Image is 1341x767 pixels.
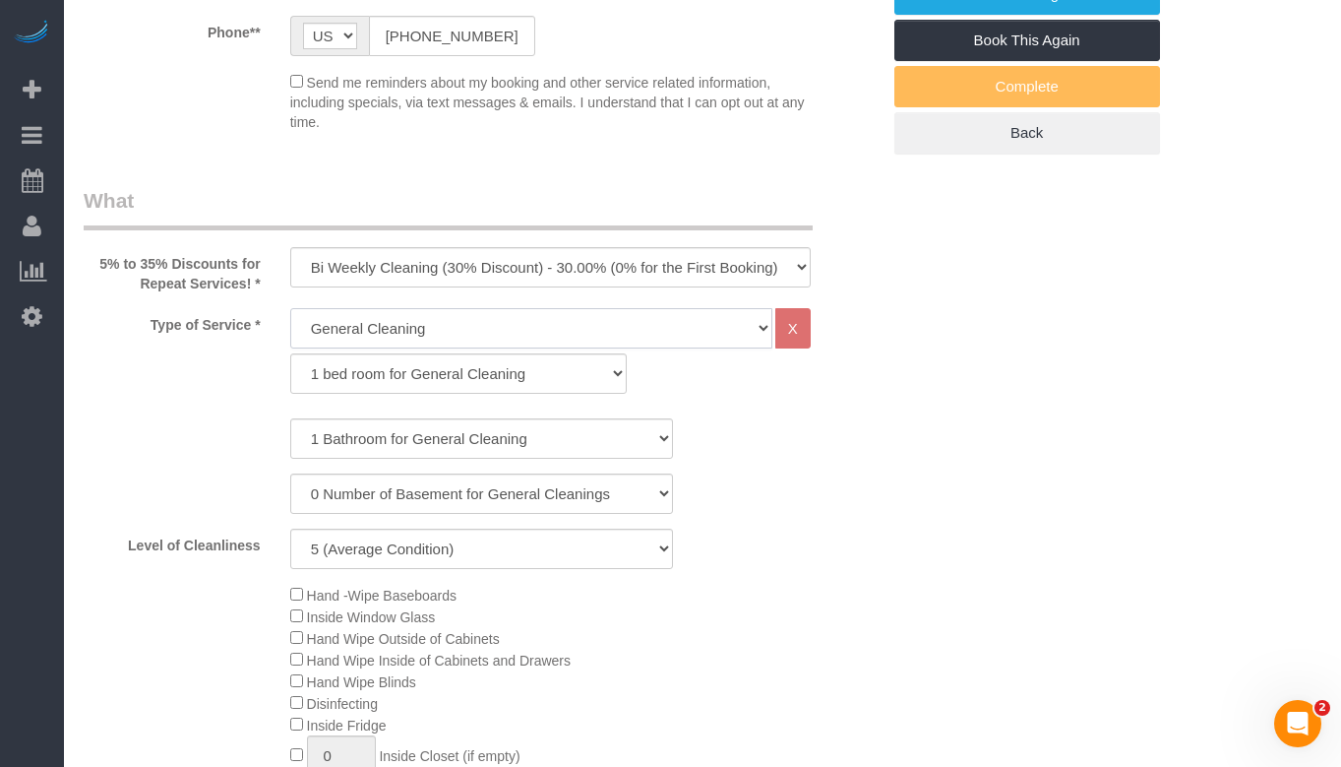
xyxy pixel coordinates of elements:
[307,609,436,625] span: Inside Window Glass
[894,20,1160,61] a: Book This Again
[1314,700,1330,716] span: 2
[307,696,378,712] span: Disinfecting
[69,308,275,335] label: Type of Service *
[307,653,571,669] span: Hand Wipe Inside of Cabinets and Drawers
[307,588,457,604] span: Hand -Wipe Baseboards
[307,718,387,734] span: Inside Fridge
[379,748,519,764] span: Inside Closet (if empty)
[307,674,416,690] span: Hand Wipe Blinds
[1274,700,1321,747] iframe: Intercom live chat
[69,247,275,293] label: 5% to 35% Discounts for Repeat Services! *
[307,631,500,647] span: Hand Wipe Outside of Cabinets
[894,112,1160,154] a: Back
[69,529,275,555] label: Level of Cleanliness
[290,75,805,130] span: Send me reminders about my booking and other service related information, including specials, via...
[12,20,51,47] img: Automaid Logo
[84,186,813,230] legend: What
